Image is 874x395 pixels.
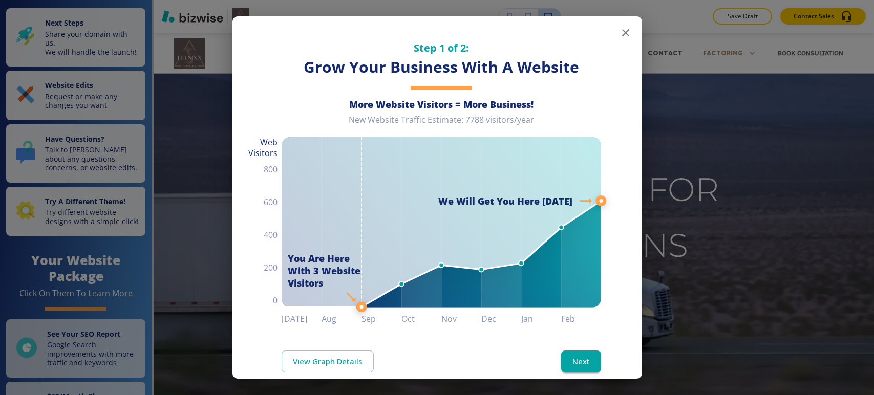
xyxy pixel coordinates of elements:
h6: More Website Visitors = More Business! [282,98,601,111]
h3: Grow Your Business With A Website [282,57,601,78]
div: New Website Traffic Estimate: 7788 visitors/year [282,115,601,134]
h6: Dec [481,312,521,326]
h6: Aug [322,312,361,326]
a: View Graph Details [282,350,374,372]
h6: Sep [361,312,401,326]
h6: [DATE] [282,312,322,326]
h6: Nov [441,312,481,326]
h6: Oct [401,312,441,326]
button: Next [561,350,601,372]
h5: Step 1 of 2: [282,41,601,55]
h6: Feb [561,312,601,326]
h6: Jan [521,312,561,326]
